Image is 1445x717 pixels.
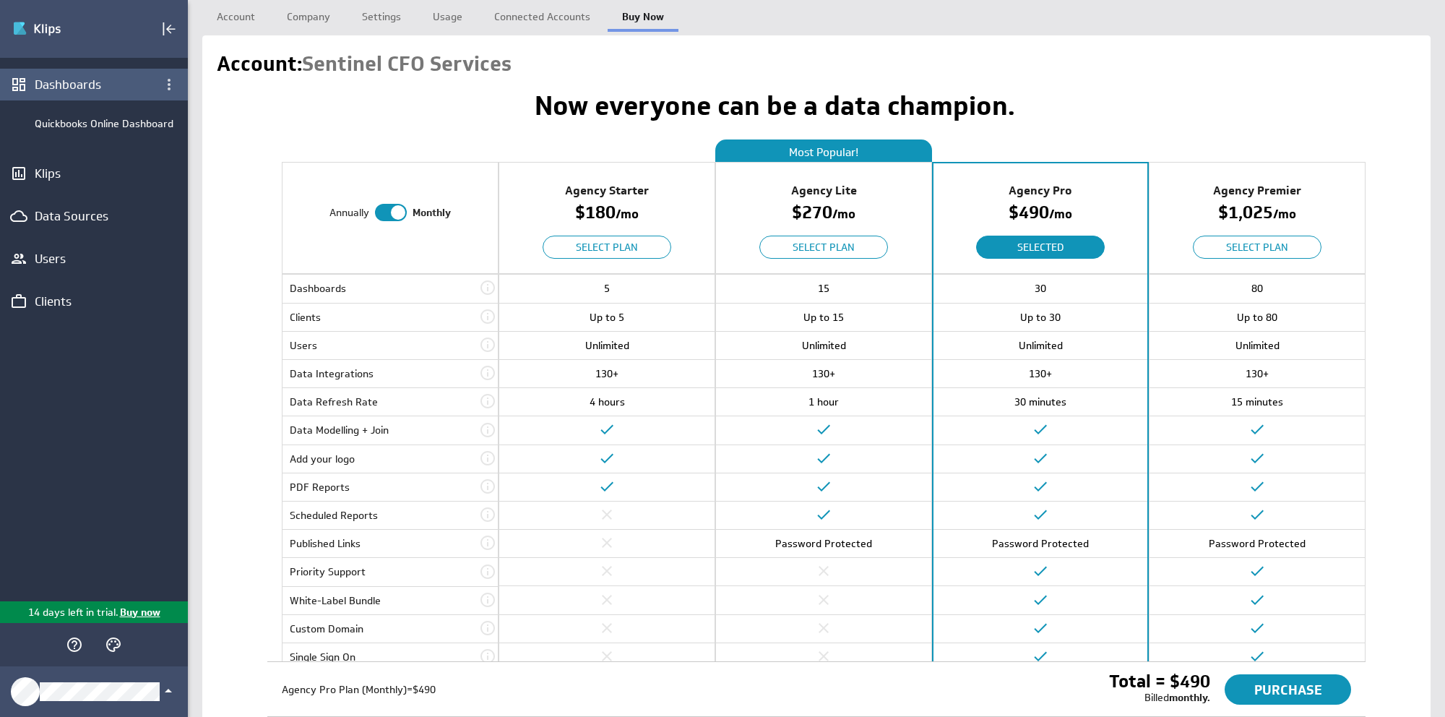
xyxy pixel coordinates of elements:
span: Scheduled Reports [290,509,378,522]
div: Dashboard menu [157,72,181,97]
span: 30 minutes [1014,395,1066,408]
td: Custom Domain [282,614,479,643]
span: Users [290,339,317,352]
div: Go to Dashboards [12,17,113,40]
span: 15 [818,282,829,295]
span: Agency Starter [565,183,649,198]
span: White-Label Bundle [290,594,381,607]
span: Monthly [413,207,451,218]
span: Password Protected [1209,537,1306,550]
td: Dashboards [282,275,479,303]
span: Up to 5 [590,311,624,324]
td: Add your logo [282,445,479,473]
td: Data Refresh Rate [282,388,479,416]
button: Purchase [1225,674,1351,705]
td: White-Label Bundle [282,586,479,614]
span: Single Sign On [290,651,355,664]
button: Select Plan [543,236,672,259]
span: $ [1009,201,1019,223]
div: Users [35,251,153,267]
td: Data Integrations [282,360,479,388]
td: Users [282,331,479,359]
span: Agency Lite [791,183,857,198]
span: 130+ [812,367,835,380]
span: 490 [1019,201,1049,223]
img: Klipfolio klips logo [12,17,113,40]
span: Data Refresh Rate [290,395,378,408]
span: $ [575,201,585,223]
p: Buy now [118,605,160,620]
span: Up to 15 [803,311,844,324]
span: 130+ [595,367,618,380]
div: Klips [35,166,153,181]
span: Add your logo [290,452,355,465]
span: Priority Support [290,565,366,578]
span: Up to 30 [1020,311,1061,324]
span: Clients [290,311,321,324]
div: Collapse [157,17,181,41]
td: Scheduled Reports [282,502,479,530]
span: $ [792,201,802,223]
span: Total = $490 [1109,673,1210,690]
span: 1,025 [1228,201,1273,223]
span: Agency Pro [1009,183,1072,198]
span: Unlimited [585,339,629,352]
button: Select Plan [1193,236,1322,259]
strong: monthly. [1169,691,1210,704]
span: Password Protected [775,537,872,550]
div: Data Sources [35,208,153,224]
span: 1 hour [808,395,839,408]
span: Unlimited [1019,339,1063,352]
span: Unlimited [1235,339,1280,352]
span: PDF Reports [290,481,350,494]
span: / mo [832,206,855,222]
div: Most Popular! [715,139,932,162]
span: 80 [1251,282,1263,295]
h1: Now everyone can be a data champion. [217,93,1334,119]
td: PDF Reports [282,473,479,501]
button: Select Plan [759,236,889,259]
span: 15 minutes [1231,395,1283,408]
h1: Account: [217,50,512,79]
span: 270 [802,201,832,223]
p: 14 days left in trial. [28,605,118,620]
span: / mo [1049,206,1072,222]
span: 180 [585,201,616,223]
span: $ [1218,201,1228,223]
span: Agency Pro Plan (Monthly) = $490 [282,684,436,695]
span: / mo [616,206,639,222]
div: Dashboards [35,77,153,93]
span: Unlimited [802,339,846,352]
div: Clients [35,293,153,309]
span: 130+ [1029,367,1052,380]
span: Data Modelling + Join [290,424,389,437]
span: Annually [329,207,369,218]
div: Help [62,632,87,657]
span: Data Integrations [290,367,374,380]
td: Single Sign On [282,643,479,671]
span: / mo [1273,206,1296,222]
span: 5 [604,282,610,295]
span: Published Links [290,537,361,550]
span: Dashboards [290,282,346,295]
span: Custom Domain [290,622,363,635]
div: Themes [101,632,126,657]
div: Billed [1123,690,1210,705]
span: 30 [1035,282,1046,295]
div: Quickbooks Online Dashboard [35,117,181,130]
td: Priority Support [282,558,479,586]
span: Up to 80 [1237,311,1277,324]
span: Sentinel CFO Services [302,51,512,77]
span: Password Protected [992,537,1089,550]
td: Data Modelling + Join [282,416,479,445]
span: 130+ [1246,367,1269,380]
span: Agency Premier [1213,183,1301,198]
button: Selected [976,236,1105,259]
span: 4 hours [590,395,625,408]
svg: Themes [105,636,122,653]
td: Published Links [282,530,479,558]
td: Clients [282,303,479,331]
